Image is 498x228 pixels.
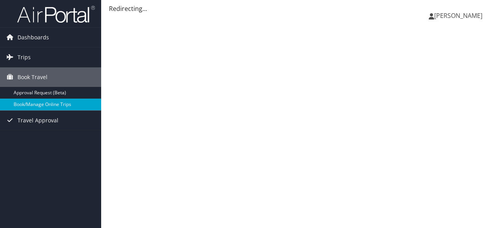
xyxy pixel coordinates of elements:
span: Book Travel [18,67,47,87]
span: Trips [18,48,31,67]
img: airportal-logo.png [17,5,95,23]
span: Dashboards [18,28,49,47]
span: Travel Approval [18,111,58,130]
a: [PERSON_NAME] [429,4,490,27]
span: [PERSON_NAME] [434,11,482,20]
div: Redirecting... [109,4,490,13]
